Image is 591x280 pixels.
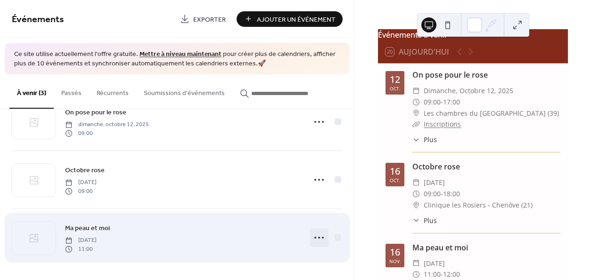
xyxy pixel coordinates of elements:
[412,70,488,80] a: On pose pour le rose
[424,120,461,128] a: Inscriptions
[424,85,513,96] span: dimanche, octobre 12, 2025
[412,96,420,108] div: ​
[412,135,437,144] button: ​Plus
[390,167,400,176] div: 16
[412,161,560,172] div: Octobre rose
[441,188,443,200] span: -
[412,258,420,269] div: ​
[237,11,343,27] button: Ajouter Un Événement
[65,129,149,137] span: 09:00
[173,11,233,27] a: Exporter
[140,48,222,61] a: Mettre à niveau maintenant
[424,188,441,200] span: 09:00
[412,188,420,200] div: ​
[65,236,97,245] span: [DATE]
[65,108,126,118] span: On pose pour le rose
[390,178,401,183] div: oct.
[412,119,420,130] div: ​
[65,224,110,233] span: Ma peau et moi
[412,200,420,211] div: ​
[424,216,437,225] span: Plus
[390,248,400,257] div: 16
[443,96,460,108] span: 17:00
[412,242,468,253] a: Ma peau et moi
[65,107,126,118] a: On pose pour le rose
[65,120,149,129] span: dimanche, octobre 12, 2025
[89,74,136,108] button: Récurrents
[424,177,445,188] span: [DATE]
[65,223,110,233] a: Ma peau et moi
[412,177,420,188] div: ​
[65,165,105,176] a: Octobre rose
[390,75,400,84] div: 12
[412,216,420,225] div: ​
[412,85,420,96] div: ​
[412,135,420,144] div: ​
[424,96,441,108] span: 09:00
[378,29,568,40] div: Événements à venir
[65,187,97,195] span: 09:00
[412,269,420,280] div: ​
[193,15,226,24] span: Exporter
[65,245,97,253] span: 11:00
[424,200,533,211] span: Clinique les Rosiers - Chenôve (21)
[441,269,443,280] span: -
[424,269,441,280] span: 11:00
[136,74,232,108] button: Soumissions d'événements
[412,108,420,119] div: ​
[443,188,460,200] span: 18:00
[65,178,97,187] span: [DATE]
[389,259,401,264] div: nov.
[54,74,89,108] button: Passés
[257,15,336,24] span: Ajouter Un Événement
[65,166,105,176] span: Octobre rose
[412,216,437,225] button: ​Plus
[443,269,460,280] span: 12:00
[12,10,64,29] span: Événements
[9,74,54,109] button: À venir (3)
[14,50,340,68] span: Ce site utilise actuellement l'offre gratuite. pour créer plus de calendriers, afficher plus de 1...
[424,135,437,144] span: Plus
[424,258,445,269] span: [DATE]
[424,108,559,119] span: Les chambres du [GEOGRAPHIC_DATA] (39)
[390,86,401,91] div: oct.
[441,96,443,108] span: -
